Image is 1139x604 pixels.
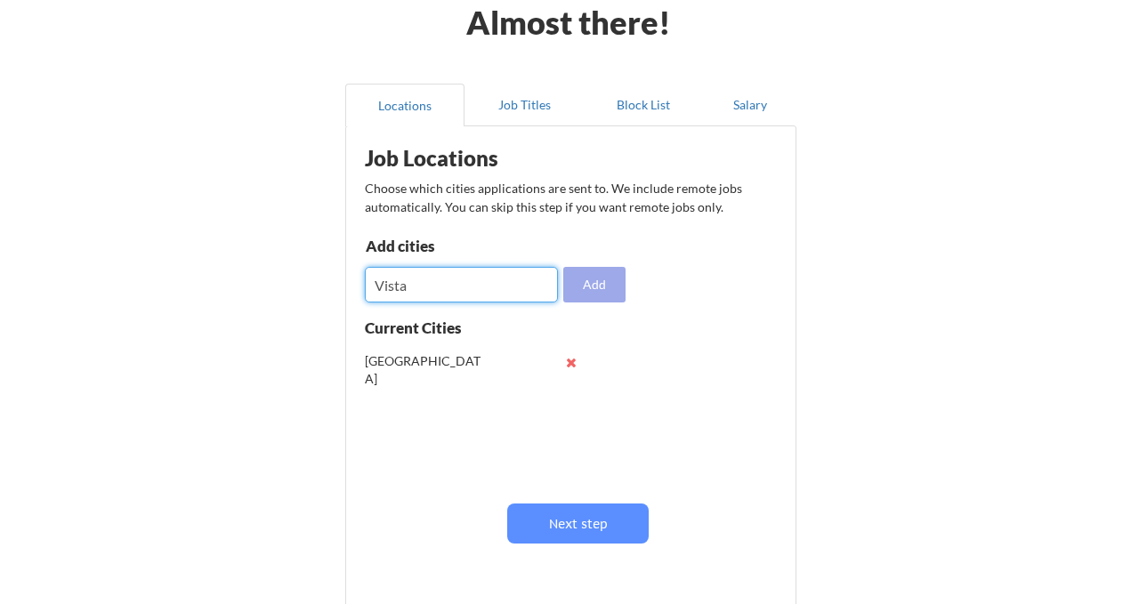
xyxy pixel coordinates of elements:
button: Add [563,267,626,302]
button: Locations [345,84,464,126]
button: Job Titles [464,84,584,126]
div: Job Locations [365,148,589,169]
div: Add cities [366,238,550,254]
input: Type here... [365,267,558,302]
div: Almost there! [445,6,693,38]
div: [GEOGRAPHIC_DATA] [365,352,481,387]
button: Salary [703,84,796,126]
div: Current Cities [365,320,500,335]
button: Next step [507,503,649,544]
div: Choose which cities applications are sent to. We include remote jobs automatically. You can skip ... [365,179,774,216]
button: Block List [584,84,703,126]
